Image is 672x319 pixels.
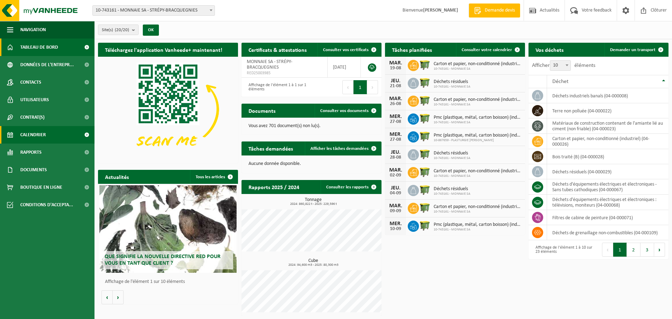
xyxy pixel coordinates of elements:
[419,59,431,71] img: WB-1100-HPE-GN-50
[317,43,381,57] a: Consulter vos certificats
[419,202,431,214] img: WB-1100-HPE-GN-50
[305,141,381,155] a: Afficher les tâches demandées
[550,60,571,71] span: 10
[367,80,378,94] button: Next
[113,290,124,304] button: Volgende
[434,174,521,178] span: 10-743161 - MONNAIE SA
[434,210,521,214] span: 10-743161 - MONNAIE SA
[20,39,58,56] span: Tableau de bord
[388,209,402,214] div: 09-09
[388,191,402,196] div: 04-09
[434,79,470,85] span: Déchets résiduels
[342,80,353,94] button: Previous
[547,88,668,103] td: déchets industriels banals (04-000008)
[434,120,521,125] span: 10-743161 - MONNAIE SA
[552,79,568,84] span: Déchet
[245,79,308,95] div: Affichage de l'élément 1 à 1 sur 1 éléments
[241,141,300,155] h2: Tâches demandées
[143,25,159,36] button: OK
[469,4,520,18] a: Demande devis
[419,130,431,142] img: WB-1100-HPE-GN-50
[388,203,402,209] div: MAR.
[93,6,215,15] span: 10-743161 - MONNAIE SA - STRÉPY-BRACQUEGNIES
[321,180,381,194] a: Consulter les rapports
[98,25,139,35] button: Site(s)(20/20)
[388,114,402,119] div: MER.
[610,48,656,52] span: Demander un transport
[434,222,521,228] span: Pmc (plastique, métal, carton boisson) (industriel)
[434,204,521,210] span: Carton et papier, non-conditionné (industriel)
[92,5,215,16] span: 10-743161 - MONNAIE SA - STRÉPY-BRACQUEGNIES
[434,151,470,156] span: Déchets résiduels
[115,28,129,32] count: (20/20)
[353,80,367,94] button: 1
[20,161,47,179] span: Documents
[419,166,431,178] img: WB-1100-HPE-GN-50
[98,57,238,162] img: Download de VHEPlus App
[248,124,374,129] p: Vous avez 701 document(s) non lu(s).
[20,126,46,144] span: Calendrier
[20,144,42,161] span: Rapports
[532,63,595,68] label: Afficher éléments
[434,97,521,103] span: Carton et papier, non-conditionné (industriel)
[434,85,470,89] span: 10-743161 - MONNAIE SA
[613,243,627,257] button: 1
[388,96,402,102] div: MAR.
[547,118,668,134] td: matériaux de construction contenant de l'amiante lié au ciment (non friable) (04-000023)
[434,168,521,174] span: Carton et papier, non-conditionné (industriel)
[604,43,668,57] a: Demander un transport
[248,161,374,166] p: Aucune donnée disponible.
[547,179,668,195] td: déchets d'équipements électriques et électroniques - Sans tubes cathodiques (04-000067)
[388,132,402,137] div: MER.
[20,196,73,214] span: Conditions d'accepta...
[388,173,402,178] div: 02-09
[328,57,361,78] td: [DATE]
[241,180,306,194] h2: Rapports 2025 / 2024
[323,48,369,52] span: Consulter vos certificats
[547,149,668,164] td: bois traité (B) (04-000028)
[241,104,282,117] h2: Documents
[20,21,46,39] span: Navigation
[419,184,431,196] img: WB-1100-HPE-GN-50
[434,115,521,120] span: Pmc (plastique, métal, carton boisson) (industriel)
[547,103,668,118] td: terre non polluée (04-000022)
[102,25,129,35] span: Site(s)
[247,70,322,76] span: RED25003985
[388,84,402,89] div: 21-08
[388,66,402,71] div: 19-08
[99,185,237,273] a: Que signifie la nouvelle directive RED pour vous en tant que client ?
[388,60,402,66] div: MAR.
[98,170,136,183] h2: Actualités
[388,102,402,106] div: 26-08
[434,67,521,71] span: 10-743161 - MONNAIE SA
[434,133,521,138] span: Pmc (plastique, métal, carton boisson) (industriel)
[388,185,402,191] div: JEU.
[528,43,570,56] h2: Vos déchets
[20,56,74,74] span: Données de l'entrepr...
[388,155,402,160] div: 28-08
[456,43,524,57] a: Consulter votre calendrier
[105,279,234,284] p: Affichage de l'élément 1 sur 10 éléments
[640,243,654,257] button: 3
[419,95,431,106] img: WB-1100-HPE-GN-50
[388,227,402,231] div: 10-09
[627,243,640,257] button: 2
[388,167,402,173] div: MAR.
[190,170,237,184] a: Tous les articles
[434,138,521,143] span: 10-867659 - PLASTURGIE [PERSON_NAME]
[320,109,369,113] span: Consulter vos documents
[547,225,668,240] td: déchets de grenaillage non-combustibles (04-000109)
[245,263,381,267] span: 2024: 94,600 m3 - 2025: 80,300 m3
[434,103,521,107] span: 10-743161 - MONNAIE SA
[388,119,402,124] div: 27-08
[388,78,402,84] div: JEU.
[385,43,439,56] h2: Tâches planifiées
[388,150,402,155] div: JEU.
[483,7,517,14] span: Demande devis
[654,243,665,257] button: Next
[20,179,62,196] span: Boutique en ligne
[245,258,381,267] h3: Cube
[245,202,381,206] span: 2024: 860,822 t - 2025: 229,596 t
[247,59,292,70] span: MONNAIE SA - STRÉPY-BRACQUEGNIES
[434,61,521,67] span: Carton et papier, non-conditionné (industriel)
